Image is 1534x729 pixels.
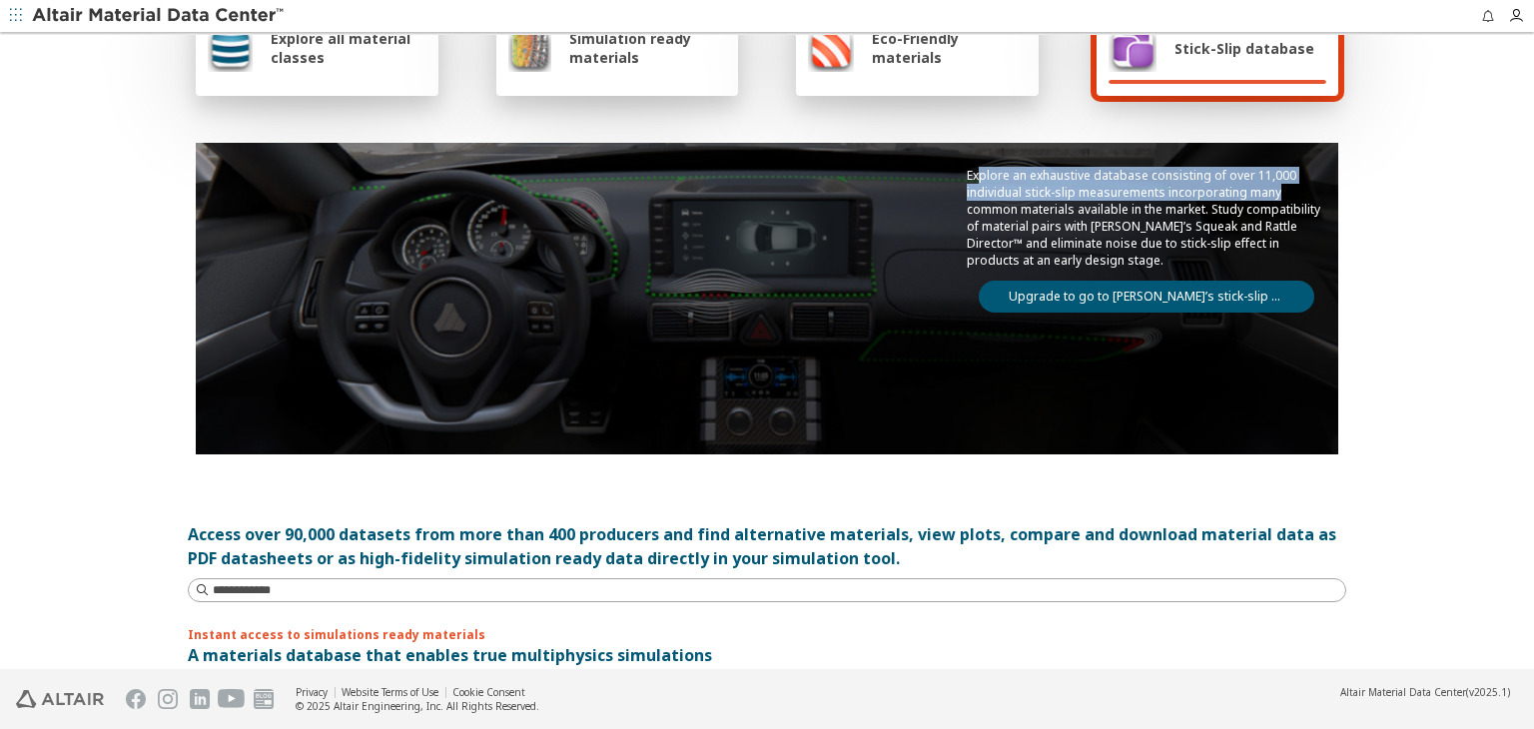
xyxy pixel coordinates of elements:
img: Altair Material Data Center [32,6,287,26]
p: Explore an exhaustive database consisting of over 11,000 individual stick-slip measurements incor... [967,167,1326,269]
p: Instant access to simulations ready materials [188,626,1346,643]
p: A materials database that enables true multiphysics simulations [188,643,1346,667]
span: Eco-Friendly materials [872,29,1026,67]
a: Cookie Consent [452,685,525,699]
a: Upgrade to go to [PERSON_NAME]’s stick-slip database [979,281,1314,313]
span: Simulation ready materials [569,29,726,67]
img: Explore all material classes [208,24,253,72]
img: Eco-Friendly materials [808,24,854,72]
span: Altair Material Data Center [1340,685,1466,699]
span: Stick-Slip database [1174,39,1314,58]
img: Altair Engineering [16,690,104,708]
span: Explore all material classes [271,29,426,67]
a: Privacy [296,685,328,699]
img: Stick-Slip database [1109,24,1156,72]
img: Simulation ready materials [508,24,551,72]
a: Website Terms of Use [342,685,438,699]
div: (v2025.1) [1340,685,1510,699]
div: © 2025 Altair Engineering, Inc. All Rights Reserved. [296,699,539,713]
div: Access over 90,000 datasets from more than 400 producers and find alternative materials, view plo... [188,522,1346,570]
